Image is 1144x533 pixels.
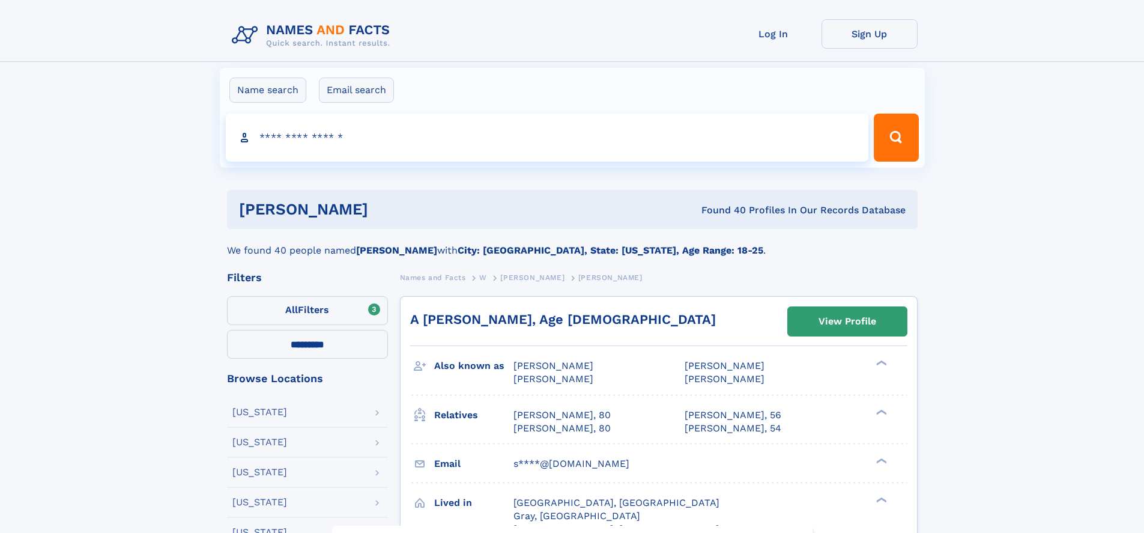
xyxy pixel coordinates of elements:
[822,19,918,49] a: Sign Up
[578,273,643,282] span: [PERSON_NAME]
[227,229,918,258] div: We found 40 people named with .
[513,373,593,385] span: [PERSON_NAME]
[226,114,869,162] input: search input
[434,405,513,425] h3: Relatives
[874,114,918,162] button: Search Button
[500,270,564,285] a: [PERSON_NAME]
[356,245,437,256] b: [PERSON_NAME]
[400,270,466,285] a: Names and Facts
[513,422,611,435] a: [PERSON_NAME], 80
[232,468,287,477] div: [US_STATE]
[285,304,298,315] span: All
[227,296,388,325] label: Filters
[725,19,822,49] a: Log In
[685,409,781,422] a: [PERSON_NAME], 56
[410,312,716,327] a: A [PERSON_NAME], Age [DEMOGRAPHIC_DATA]
[788,307,907,336] a: View Profile
[513,360,593,371] span: [PERSON_NAME]
[434,454,513,474] h3: Email
[227,272,388,283] div: Filters
[319,78,394,103] label: Email search
[229,78,306,103] label: Name search
[534,204,906,217] div: Found 40 Profiles In Our Records Database
[873,457,888,464] div: ❯
[873,408,888,416] div: ❯
[873,359,888,367] div: ❯
[227,19,400,52] img: Logo Names and Facts
[232,407,287,417] div: [US_STATE]
[685,422,781,435] a: [PERSON_NAME], 54
[434,356,513,376] h3: Also known as
[873,496,888,504] div: ❯
[513,409,611,422] a: [PERSON_NAME], 80
[227,373,388,384] div: Browse Locations
[513,510,640,522] span: Gray, [GEOGRAPHIC_DATA]
[479,273,487,282] span: W
[500,273,564,282] span: [PERSON_NAME]
[685,360,764,371] span: [PERSON_NAME]
[513,497,719,508] span: [GEOGRAPHIC_DATA], [GEOGRAPHIC_DATA]
[434,493,513,513] h3: Lived in
[458,245,763,256] b: City: [GEOGRAPHIC_DATA], State: [US_STATE], Age Range: 18-25
[685,373,764,385] span: [PERSON_NAME]
[232,498,287,507] div: [US_STATE]
[232,437,287,447] div: [US_STATE]
[239,202,535,217] h1: [PERSON_NAME]
[479,270,487,285] a: W
[819,308,876,335] div: View Profile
